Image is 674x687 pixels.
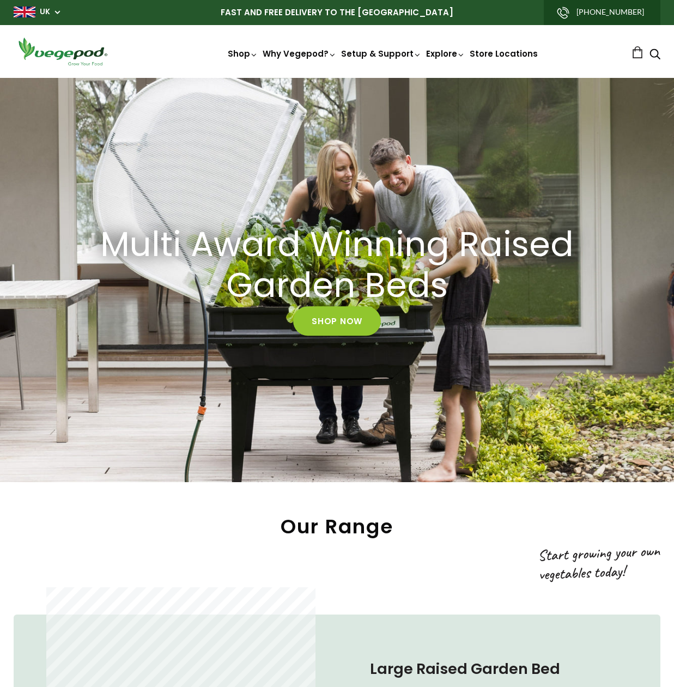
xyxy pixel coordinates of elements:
a: Search [649,50,660,61]
a: UK [40,7,50,17]
h2: Our Range [14,515,660,538]
a: Shop [228,48,258,59]
a: Setup & Support [341,48,422,59]
h2: Multi Award Winning Raised Garden Beds [92,224,582,306]
a: Explore [426,48,465,59]
a: Shop Now [293,306,381,336]
a: Store Locations [470,48,538,59]
img: Vegepod [14,36,112,67]
a: Multi Award Winning Raised Garden Beds [64,224,610,306]
h4: Large Raised Garden Bed [370,658,617,680]
img: gb_large.png [14,7,35,17]
a: Why Vegepod? [263,48,337,59]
